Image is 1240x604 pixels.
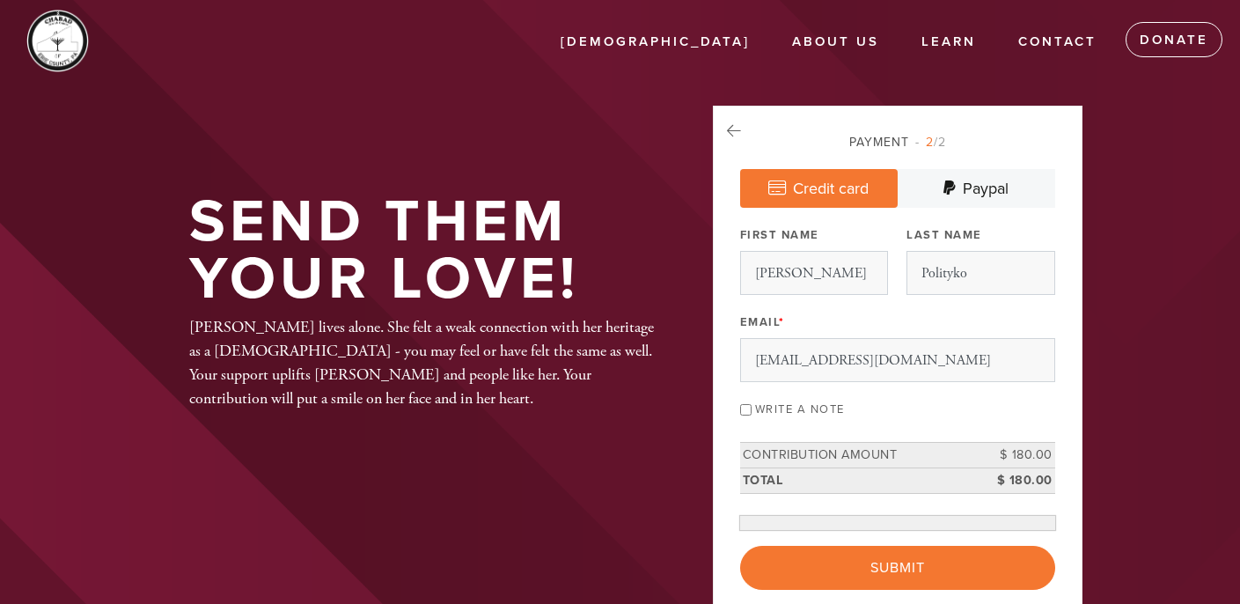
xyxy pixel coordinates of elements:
[189,194,656,307] h1: Send them your love!
[898,169,1055,208] a: Paypal
[976,468,1055,493] td: $ 180.00
[740,133,1055,151] div: Payment
[26,9,89,72] img: chabad_eirie_jc_white.png
[976,443,1055,468] td: $ 180.00
[740,468,976,493] td: Total
[915,135,946,150] span: /2
[740,546,1055,590] input: Submit
[740,227,819,243] label: First Name
[1126,22,1222,57] a: Donate
[908,26,989,59] a: Learn
[740,314,785,330] label: Email
[926,135,934,150] span: 2
[1005,26,1110,59] a: Contact
[740,443,976,468] td: Contribution Amount
[779,26,892,59] a: About us
[779,315,785,329] span: This field is required.
[755,402,845,416] label: Write a note
[547,26,763,59] a: [DEMOGRAPHIC_DATA]
[740,169,898,208] a: Credit card
[189,315,656,410] div: [PERSON_NAME] lives alone. She felt a weak connection with her heritage as a [DEMOGRAPHIC_DATA] -...
[906,227,982,243] label: Last Name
